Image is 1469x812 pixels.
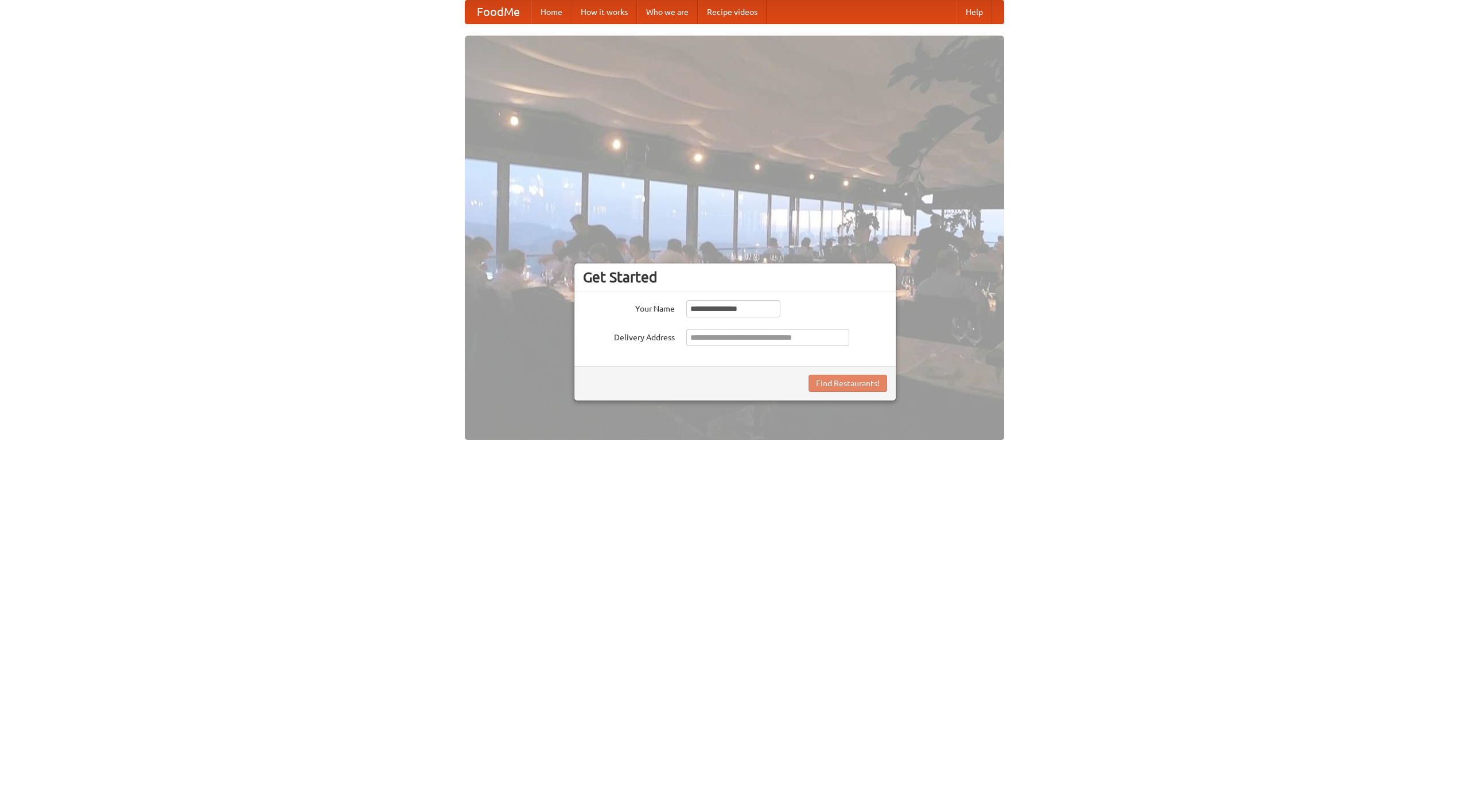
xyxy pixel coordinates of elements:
button: Find Restaurants! [809,375,887,392]
a: Home [531,1,572,24]
a: How it works [572,1,637,24]
h3: Get Started [583,269,887,286]
label: Your Name [583,300,675,314]
a: FoodMe [465,1,531,24]
a: Who we are [637,1,698,24]
a: Help [957,1,992,24]
a: Recipe videos [698,1,767,24]
label: Delivery Address [583,329,675,343]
